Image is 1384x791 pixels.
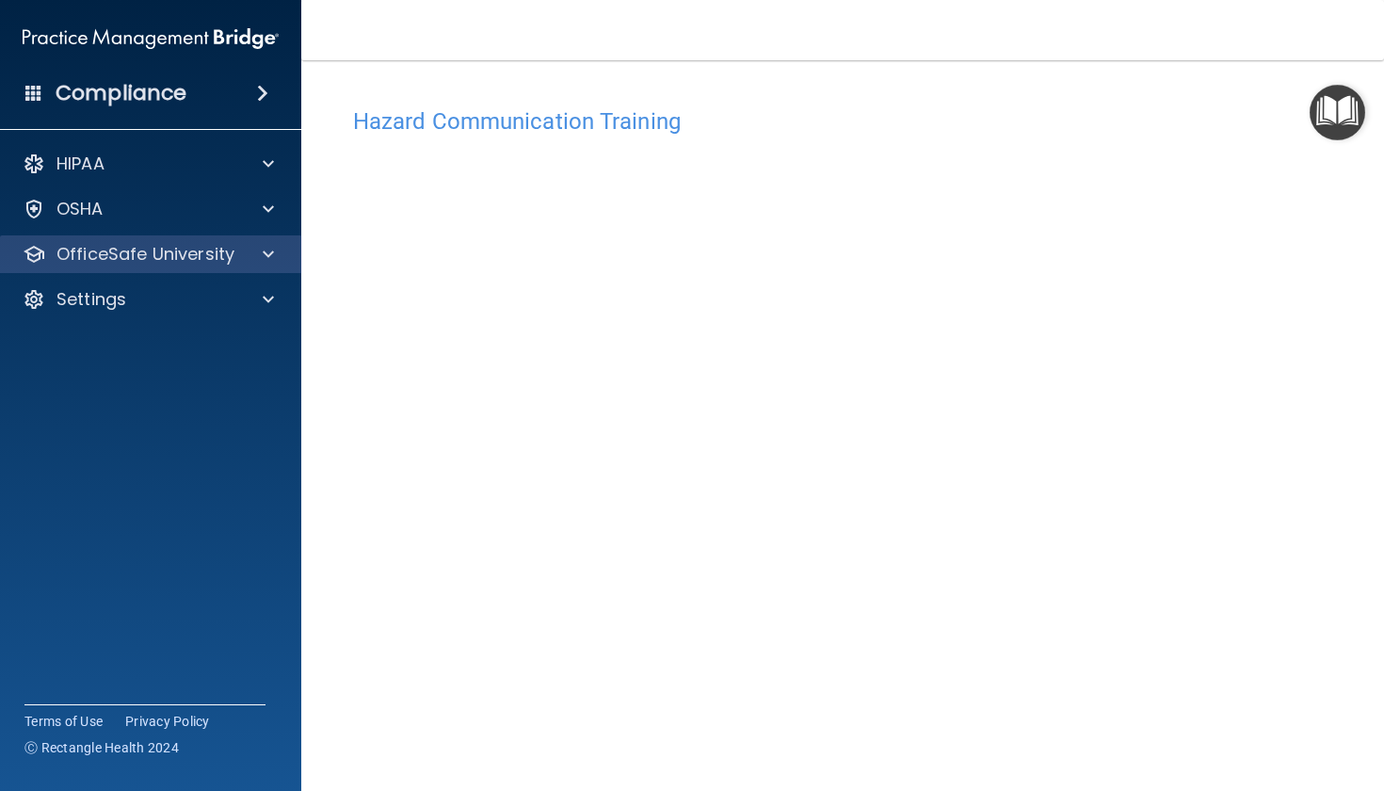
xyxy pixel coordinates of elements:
a: Terms of Use [24,712,103,731]
span: Ⓒ Rectangle Health 2024 [24,738,179,757]
a: OSHA [23,198,274,220]
a: OfficeSafe University [23,243,274,266]
iframe: HCT [353,144,1313,766]
img: PMB logo [23,20,279,57]
a: Settings [23,288,274,311]
p: OSHA [56,198,104,220]
a: HIPAA [23,153,274,175]
p: Settings [56,288,126,311]
a: Privacy Policy [125,712,210,731]
h4: Compliance [56,80,186,106]
button: Open Resource Center [1310,85,1365,140]
p: OfficeSafe University [56,243,234,266]
p: HIPAA [56,153,105,175]
h4: Hazard Communication Training [353,109,1332,134]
